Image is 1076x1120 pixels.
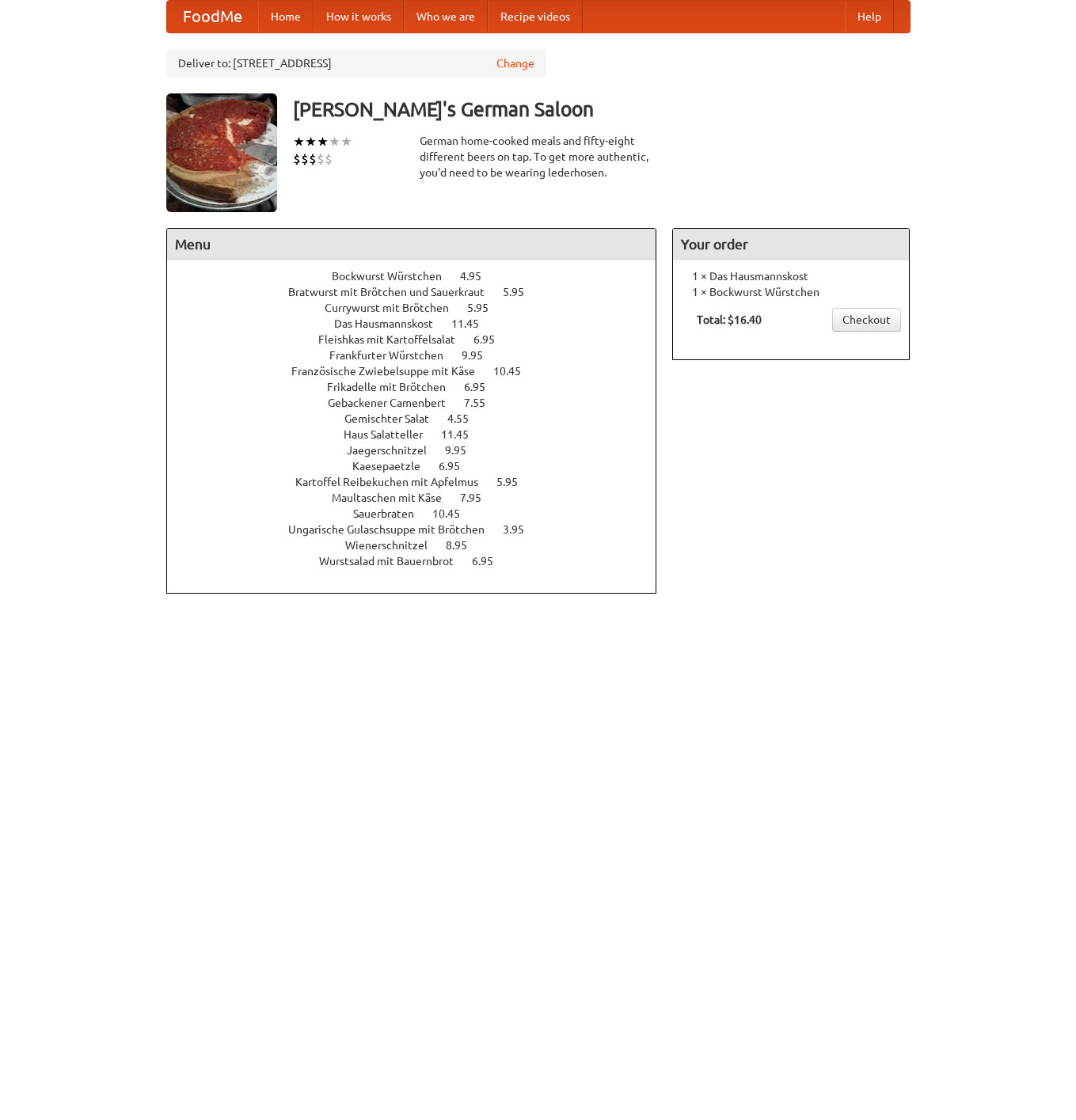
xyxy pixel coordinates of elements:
span: Kaesepaetzle [352,460,436,473]
span: 11.45 [451,317,495,330]
a: Checkout [832,308,901,332]
a: Frankfurter Würstchen 9.95 [329,349,512,362]
span: Französische Zwiebelsuppe mit Käse [291,365,491,378]
span: Bratwurst mit Brötchen und Sauerkraut [288,286,500,298]
span: Fleishkas mit Kartoffelsalat [318,333,471,346]
span: 4.55 [447,412,485,425]
a: How it works [314,1,404,32]
a: FoodMe [167,1,258,32]
img: angular.jpg [166,93,277,212]
a: Ungarische Gulaschsuppe mit Brötchen 3.95 [288,523,553,536]
a: Gemischter Salat 4.55 [344,412,498,425]
span: 9.95 [462,349,499,362]
li: ★ [329,133,340,150]
a: Bockwurst Würstchen 4.95 [332,270,511,283]
span: 5.95 [496,476,534,488]
a: Change [496,55,534,71]
span: Sauerbraten [353,507,430,520]
li: ★ [305,133,317,150]
a: Kaesepaetzle 6.95 [352,460,489,473]
a: Fleishkas mit Kartoffelsalat 6.95 [318,333,524,346]
div: German home-cooked meals and fifty-eight different beers on tap. To get more authentic, you'd nee... [420,133,657,180]
span: Haus Salatteller [344,428,439,441]
span: 6.95 [473,333,511,346]
span: 7.55 [464,397,501,409]
span: 10.45 [493,365,537,378]
span: Wurstsalad mit Bauernbrot [319,555,470,568]
span: Ungarische Gulaschsuppe mit Brötchen [288,523,500,536]
li: $ [301,150,309,168]
h4: Your order [673,229,909,260]
div: Deliver to: [STREET_ADDRESS] [166,49,546,78]
span: 8.95 [446,539,483,552]
span: Currywurst mit Brötchen [325,302,465,314]
span: 5.95 [503,286,540,298]
span: Frankfurter Würstchen [329,349,459,362]
span: Kartoffel Reibekuchen mit Apfelmus [295,476,494,488]
span: Wienerschnitzel [345,539,443,552]
li: $ [293,150,301,168]
span: Gemischter Salat [344,412,445,425]
span: 10.45 [432,507,476,520]
a: Bratwurst mit Brötchen und Sauerkraut 5.95 [288,286,553,298]
a: Currywurst mit Brötchen 5.95 [325,302,518,314]
li: 1 × Das Hausmannskost [681,268,901,284]
a: Das Hausmannskost 11.45 [334,317,508,330]
h4: Menu [167,229,656,260]
span: 6.95 [472,555,509,568]
h3: [PERSON_NAME]'s German Saloon [293,93,911,125]
li: $ [325,150,333,168]
a: Haus Salatteller 11.45 [344,428,498,441]
li: ★ [340,133,352,150]
a: Kartoffel Reibekuchen mit Apfelmus 5.95 [295,476,547,488]
a: Jaegerschnitzel 9.95 [347,444,496,457]
span: 4.95 [460,270,497,283]
a: Französische Zwiebelsuppe mit Käse 10.45 [291,365,550,378]
a: Gebackener Camenbert 7.55 [328,397,515,409]
li: ★ [293,133,305,150]
span: 6.95 [439,460,476,473]
span: Bockwurst Würstchen [332,270,458,283]
span: Jaegerschnitzel [347,444,443,457]
li: ★ [317,133,329,150]
span: Das Hausmannskost [334,317,449,330]
span: Gebackener Camenbert [328,397,462,409]
a: Wienerschnitzel 8.95 [345,539,496,552]
span: 7.95 [460,492,497,504]
li: $ [317,150,325,168]
a: Help [845,1,894,32]
li: 1 × Bockwurst Würstchen [681,284,901,300]
span: 6.95 [464,381,501,393]
li: $ [309,150,317,168]
a: Home [258,1,314,32]
span: Frikadelle mit Brötchen [327,381,462,393]
span: 11.45 [441,428,485,441]
span: 3.95 [503,523,540,536]
b: Total: $16.40 [697,313,762,326]
span: 9.95 [445,444,482,457]
span: Maultaschen mit Käse [332,492,458,504]
a: Sauerbraten 10.45 [353,507,489,520]
a: Wurstsalad mit Bauernbrot 6.95 [319,555,523,568]
a: Who we are [404,1,488,32]
a: Recipe videos [488,1,583,32]
span: 5.95 [467,302,504,314]
a: Frikadelle mit Brötchen 6.95 [327,381,515,393]
a: Maultaschen mit Käse 7.95 [332,492,511,504]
